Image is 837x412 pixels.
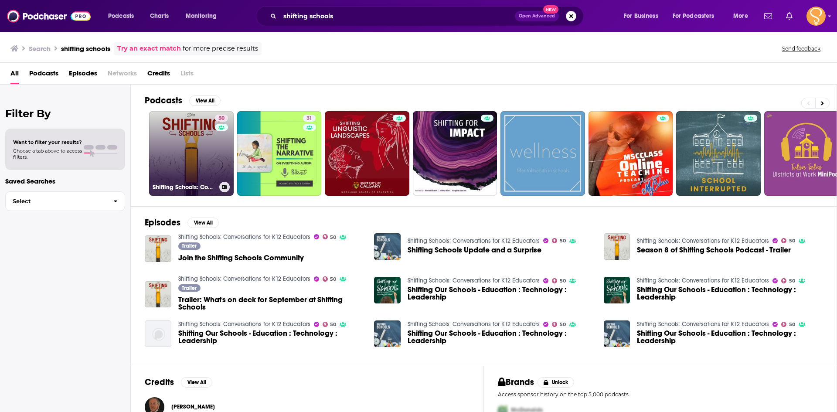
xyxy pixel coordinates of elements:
span: More [733,10,748,22]
a: 50 [215,115,228,122]
span: 50 [789,279,795,283]
h3: Shifting Schools: Conversations for K12 Educators [153,184,216,191]
img: Shifting Our Schools - Education : Technology : Leadership [604,277,630,303]
img: Shifting Our Schools - Education : Technology : Leadership [374,277,401,303]
a: PodcastsView All [145,95,221,106]
span: Trailer [182,286,197,291]
a: 50 [323,322,337,327]
span: 50 [560,279,566,283]
h2: Brands [498,377,534,388]
button: View All [187,218,219,228]
h3: shifting schools [61,44,110,53]
span: Trailer [182,243,197,249]
a: Shifting Our Schools - Education : Technology : Leadership [637,286,823,301]
span: Join the Shifting Schools Community [178,254,304,262]
span: Charts [150,10,169,22]
a: 50 [552,322,566,327]
button: Send feedback [779,45,823,52]
a: Shifting Schools: Conversations for K12 Educators [408,277,540,284]
button: Show profile menu [806,7,826,26]
a: 50 [781,238,795,243]
h2: Podcasts [145,95,182,106]
input: Search podcasts, credits, & more... [280,9,515,23]
span: 50 [218,114,225,123]
span: 50 [330,323,336,327]
span: Trailer: What's on deck for September at Shifting Schools [178,296,364,311]
p: Saved Searches [5,177,125,185]
img: Trailer: What's on deck for September at Shifting Schools [145,281,171,308]
span: Podcasts [108,10,134,22]
a: Season 8 of Shifting Schools Podcast - Trailer [637,246,791,254]
span: Shifting Schools Update and a Surprise [408,246,541,254]
a: Show notifications dropdown [783,9,796,24]
a: Season 8 of Shifting Schools Podcast - Trailer [604,233,630,260]
button: open menu [727,9,759,23]
img: Shifting Our Schools - Education : Technology : Leadership [374,320,401,347]
a: EpisodesView All [145,217,219,228]
img: User Profile [806,7,826,26]
a: Seth Rainess [171,403,215,410]
a: Shifting Schools: Conversations for K12 Educators [637,277,769,284]
span: For Business [624,10,658,22]
h3: Search [29,44,51,53]
span: Select [6,198,106,204]
a: Shifting Our Schools - Education : Technology : Leadership [408,286,593,301]
a: Show notifications dropdown [761,9,776,24]
a: Credits [147,66,170,84]
img: Shifting Our Schools - Education : Technology : Leadership [145,320,171,347]
a: 31 [303,115,316,122]
button: open menu [618,9,669,23]
h2: Episodes [145,217,180,228]
a: Shifting Our Schools - Education : Technology : Leadership [604,320,630,347]
button: Select [5,191,125,211]
span: 50 [560,239,566,243]
img: Join the Shifting Schools Community [145,235,171,262]
a: Shifting Schools: Conversations for K12 Educators [178,275,310,283]
a: Episodes [69,66,97,84]
span: for more precise results [183,44,258,54]
a: Shifting Schools: Conversations for K12 Educators [408,237,540,245]
span: Lists [180,66,194,84]
span: Shifting Our Schools - Education : Technology : Leadership [178,330,364,344]
button: Open AdvancedNew [515,11,559,21]
a: 50 [552,278,566,283]
button: open menu [180,9,228,23]
a: Shifting Our Schools - Education : Technology : Leadership [408,330,593,344]
a: Shifting Schools: Conversations for K12 Educators [178,320,310,328]
a: Podcasts [29,66,58,84]
a: 50 [781,278,795,283]
a: Charts [144,9,174,23]
h2: Credits [145,377,174,388]
span: 50 [789,323,795,327]
span: Open Advanced [519,14,555,18]
a: CreditsView All [145,377,212,388]
img: Shifting Schools Update and a Surprise [374,233,401,260]
span: Logged in as RebeccaAtkinson [806,7,826,26]
a: Shifting Schools: Conversations for K12 Educators [637,237,769,245]
a: 50Shifting Schools: Conversations for K12 Educators [149,111,234,196]
button: open menu [102,9,145,23]
a: 50 [323,234,337,239]
a: 31 [237,111,322,196]
span: 50 [789,239,795,243]
a: Try an exact match [117,44,181,54]
span: All [10,66,19,84]
span: New [543,5,559,14]
a: Shifting Our Schools - Education : Technology : Leadership [637,330,823,344]
h2: Filter By [5,107,125,120]
span: Choose a tab above to access filters. [13,148,82,160]
button: Unlock [538,377,575,388]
